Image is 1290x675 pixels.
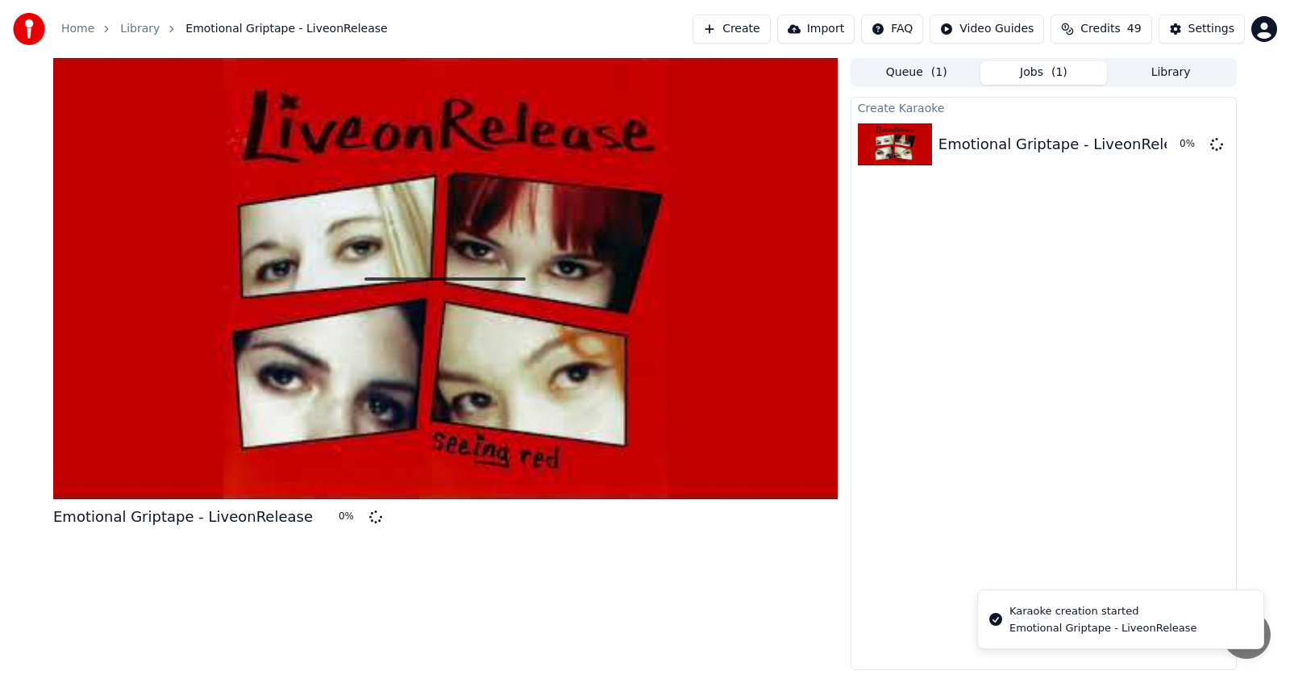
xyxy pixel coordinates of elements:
[777,15,855,44] button: Import
[339,510,363,523] div: 0 %
[938,133,1198,156] div: Emotional Griptape - LiveonRelease
[1051,15,1151,44] button: Credits49
[61,21,388,37] nav: breadcrumb
[1009,621,1197,635] div: Emotional Griptape - LiveonRelease
[853,61,980,85] button: Queue
[693,15,771,44] button: Create
[13,13,45,45] img: youka
[930,15,1044,44] button: Video Guides
[1009,603,1197,619] div: Karaoke creation started
[53,506,313,528] div: Emotional Griptape - LiveonRelease
[185,21,387,37] span: Emotional Griptape - LiveonRelease
[61,21,94,37] a: Home
[931,65,947,81] span: ( 1 )
[1080,21,1120,37] span: Credits
[1180,138,1204,151] div: 0 %
[861,15,923,44] button: FAQ
[120,21,160,37] a: Library
[1107,61,1234,85] button: Library
[980,61,1108,85] button: Jobs
[1127,21,1142,37] span: 49
[1188,21,1234,37] div: Settings
[851,98,1236,117] div: Create Karaoke
[1159,15,1245,44] button: Settings
[1051,65,1067,81] span: ( 1 )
